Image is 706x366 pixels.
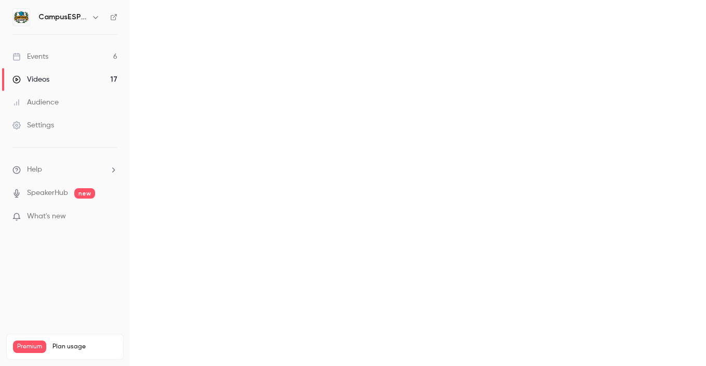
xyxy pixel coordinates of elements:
[27,164,42,175] span: Help
[12,97,59,108] div: Audience
[12,120,54,130] div: Settings
[27,188,68,199] a: SpeakerHub
[74,188,95,199] span: new
[52,343,117,351] span: Plan usage
[105,212,117,221] iframe: Noticeable Trigger
[12,164,117,175] li: help-dropdown-opener
[12,51,48,62] div: Events
[27,211,66,222] span: What's new
[12,74,49,85] div: Videos
[13,341,46,353] span: Premium
[13,9,30,25] img: CampusESP Academy
[38,12,87,22] h6: CampusESP Academy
